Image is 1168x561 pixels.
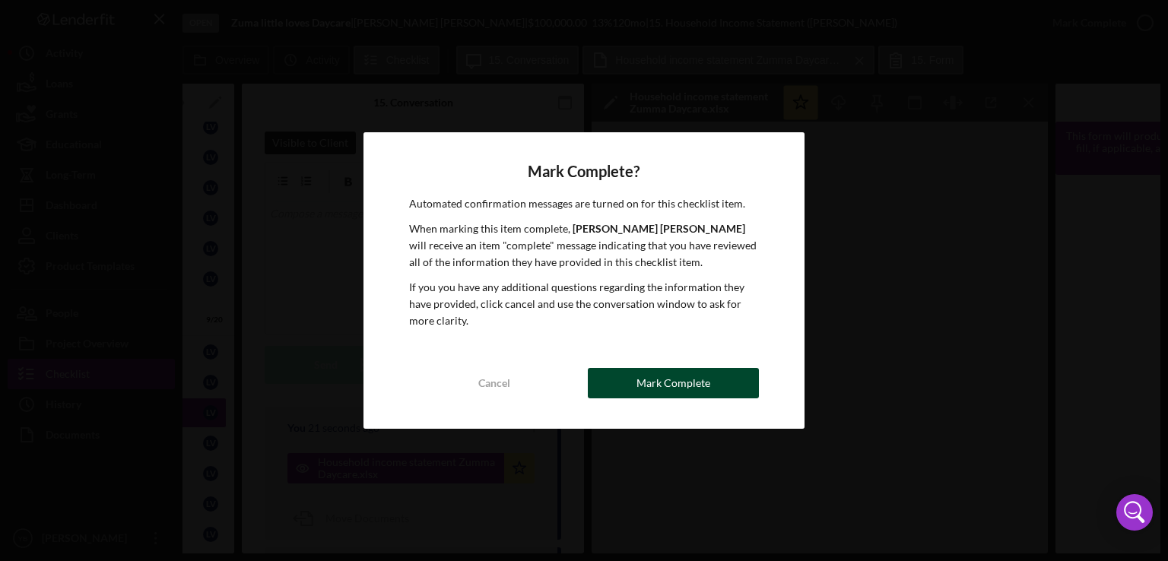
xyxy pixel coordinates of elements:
[1116,494,1153,531] div: Open Intercom Messenger
[409,195,760,212] p: Automated confirmation messages are turned on for this checklist item.
[409,279,760,330] p: If you you have any additional questions regarding the information they have provided, click canc...
[573,222,745,235] b: [PERSON_NAME] [PERSON_NAME]
[409,368,580,398] button: Cancel
[636,368,710,398] div: Mark Complete
[409,220,760,271] p: When marking this item complete, will receive an item "complete" message indicating that you have...
[409,163,760,180] h4: Mark Complete?
[588,368,759,398] button: Mark Complete
[478,368,510,398] div: Cancel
